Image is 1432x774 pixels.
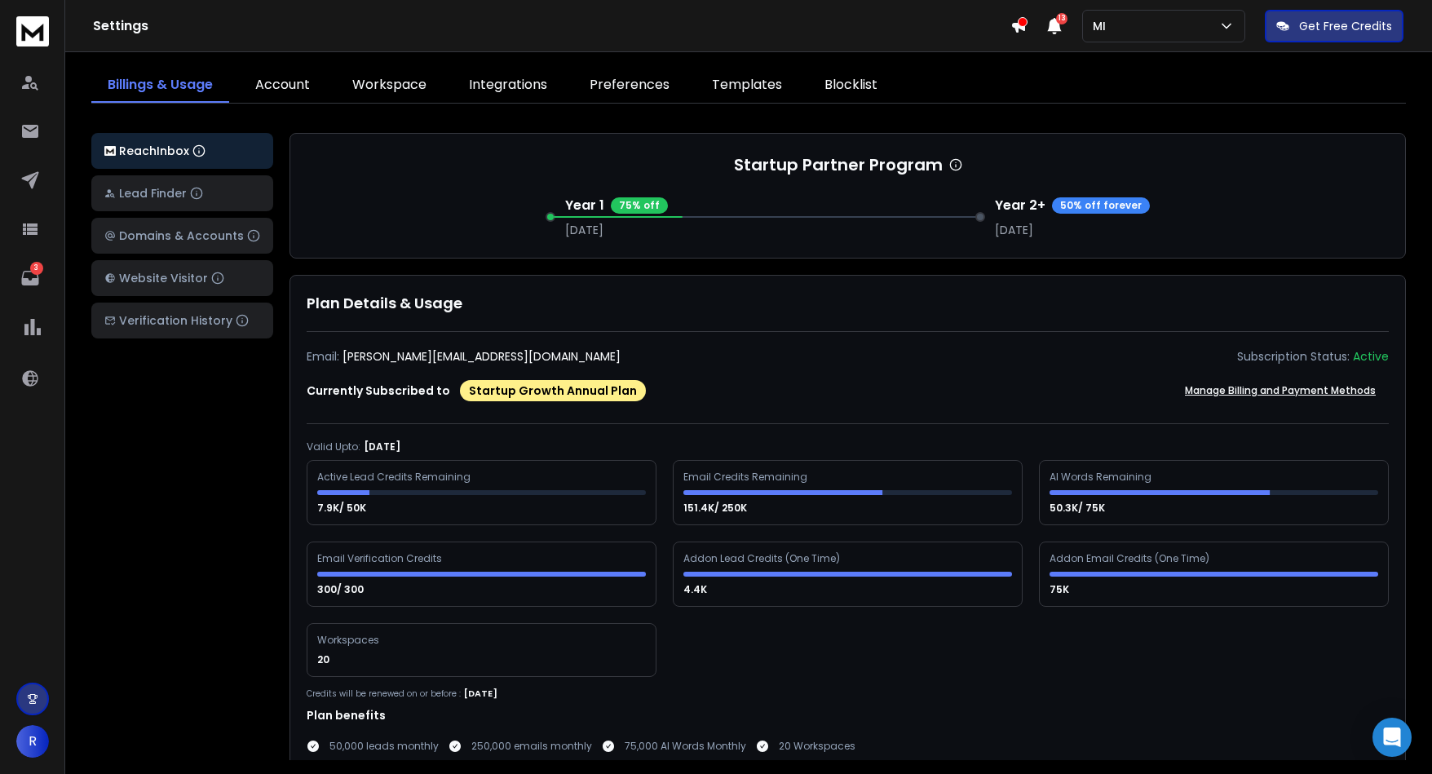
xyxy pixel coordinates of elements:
[1052,197,1150,214] div: 50% off forever
[611,197,668,214] div: 75% off
[91,175,273,211] button: Lead Finder
[307,292,1389,315] h1: Plan Details & Usage
[464,687,497,701] p: [DATE]
[91,260,273,296] button: Website Visitor
[317,552,444,565] div: Email Verification Credits
[1056,13,1067,24] span: 13
[1353,348,1389,365] div: Active
[1372,718,1412,757] div: Open Intercom Messenger
[104,146,116,157] img: logo
[1265,10,1403,42] button: Get Free Credits
[91,69,229,103] a: Billings & Usage
[1299,18,1392,34] p: Get Free Credits
[683,471,810,484] div: Email Credits Remaining
[1172,374,1389,407] button: Manage Billing and Payment Methods
[30,262,43,275] p: 3
[734,153,943,176] h2: Startup Partner Program
[336,69,443,103] a: Workspace
[573,69,686,103] a: Preferences
[683,502,749,515] p: 151.4K/ 250K
[329,740,439,753] p: 50,000 leads monthly
[364,440,400,453] p: [DATE]
[307,707,1389,723] h1: Plan benefits
[91,303,273,338] button: Verification History
[307,348,339,365] p: Email:
[696,69,798,103] a: Templates
[317,583,366,596] p: 300/ 300
[1093,18,1112,34] p: MI
[91,133,273,169] button: ReachInbox
[779,740,855,753] p: 20 Workspaces
[1185,384,1376,397] p: Manage Billing and Payment Methods
[1050,583,1072,596] p: 75K
[91,218,273,254] button: Domains & Accounts
[1237,348,1350,365] p: Subscription Status:
[239,69,326,103] a: Account
[1050,502,1107,515] p: 50.3K/ 75K
[453,69,564,103] a: Integrations
[565,222,976,238] p: [DATE]
[808,69,894,103] a: Blocklist
[343,348,621,365] p: [PERSON_NAME][EMAIL_ADDRESS][DOMAIN_NAME]
[317,653,332,666] p: 20
[93,16,1010,36] h1: Settings
[307,383,450,399] p: Currently Subscribed to
[1050,552,1209,565] div: Addon Email Credits (One Time)
[317,502,369,515] p: 7.9K/ 50K
[1050,471,1154,484] div: AI Words Remaining
[307,688,461,700] p: Credits will be renewed on or before :
[317,634,382,647] div: Workspaces
[995,196,1045,215] h3: Year 2+
[14,262,46,294] a: 3
[471,740,592,753] p: 250,000 emails monthly
[460,380,646,401] div: Startup Growth Annual Plan
[16,16,49,46] img: logo
[995,222,1150,238] p: [DATE]
[683,583,709,596] p: 4.4K
[317,471,473,484] div: Active Lead Credits Remaining
[565,196,604,215] h3: Year 1
[683,552,840,565] div: Addon Lead Credits (One Time)
[307,440,360,453] p: Valid Upto:
[16,725,49,758] button: R
[625,740,746,753] p: 75,000 AI Words Monthly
